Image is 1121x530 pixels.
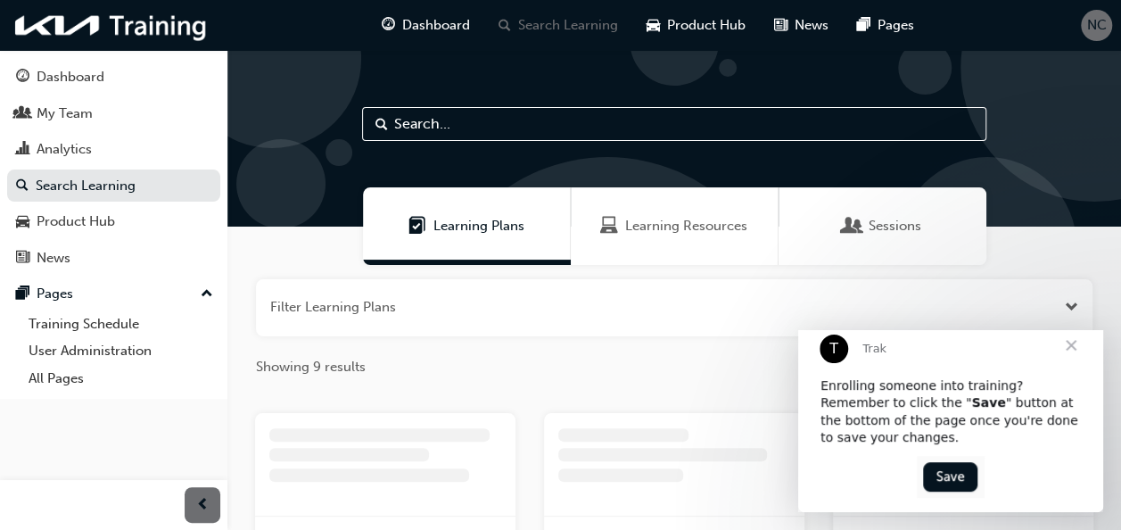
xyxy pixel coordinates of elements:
span: NC [1087,15,1107,36]
span: Learning Resources [625,216,747,236]
a: news-iconNews [760,7,843,44]
div: Pages [37,284,73,304]
button: Pages [7,277,220,311]
span: chart-icon [16,142,29,158]
a: News [7,242,220,275]
span: car-icon [647,14,660,37]
a: Product Hub [7,205,220,238]
span: Pages [878,15,914,36]
a: Dashboard [7,61,220,94]
span: guage-icon [382,14,395,37]
a: Learning ResourcesLearning Resources [571,187,779,265]
span: Learning Resources [600,216,618,236]
span: car-icon [16,214,29,230]
span: Showing 9 results [256,357,366,377]
input: Search... [362,107,986,141]
span: Product Hub [667,15,746,36]
img: kia-training [9,7,214,44]
a: search-iconSearch Learning [484,7,632,44]
div: My Team [37,104,93,124]
a: SessionsSessions [779,187,986,265]
span: search-icon [16,178,29,195]
span: Dashboard [402,15,470,36]
span: guage-icon [16,70,29,86]
span: Search [375,114,388,135]
a: Analytics [7,133,220,166]
div: Enrolling someone into training? Remember to click the " " button at the bottom of the page once ... [22,47,283,117]
span: prev-icon [196,494,210,517]
b: Save [173,65,207,79]
button: NC [1081,10,1112,41]
a: User Administration [21,337,220,365]
span: pages-icon [16,286,29,302]
button: Open the filter [1065,297,1078,318]
a: My Team [7,97,220,130]
a: pages-iconPages [843,7,928,44]
span: News [795,15,828,36]
span: people-icon [16,106,29,122]
div: Dashboard [37,67,104,87]
span: news-icon [774,14,787,37]
span: Learning Plans [433,216,524,236]
div: Analytics [37,139,92,160]
a: Training Schedule [21,311,220,338]
span: Search Learning [518,15,618,36]
div: Product Hub [37,211,115,232]
a: car-iconProduct Hub [632,7,760,44]
span: up-icon [201,283,213,306]
a: Learning PlansLearning Plans [363,187,571,265]
span: search-icon [499,14,511,37]
span: Sessions [869,216,921,236]
a: Search Learning [7,170,220,203]
span: pages-icon [857,14,870,37]
span: Learning Plans [408,216,426,236]
span: news-icon [16,251,29,267]
span: Sessions [844,216,861,236]
div: News [37,248,70,269]
a: All Pages [21,365,220,393]
iframe: Intercom live chat message [798,330,1103,512]
a: guage-iconDashboard [367,7,484,44]
button: DashboardMy TeamAnalyticsSearch LearningProduct HubNews [7,57,220,277]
